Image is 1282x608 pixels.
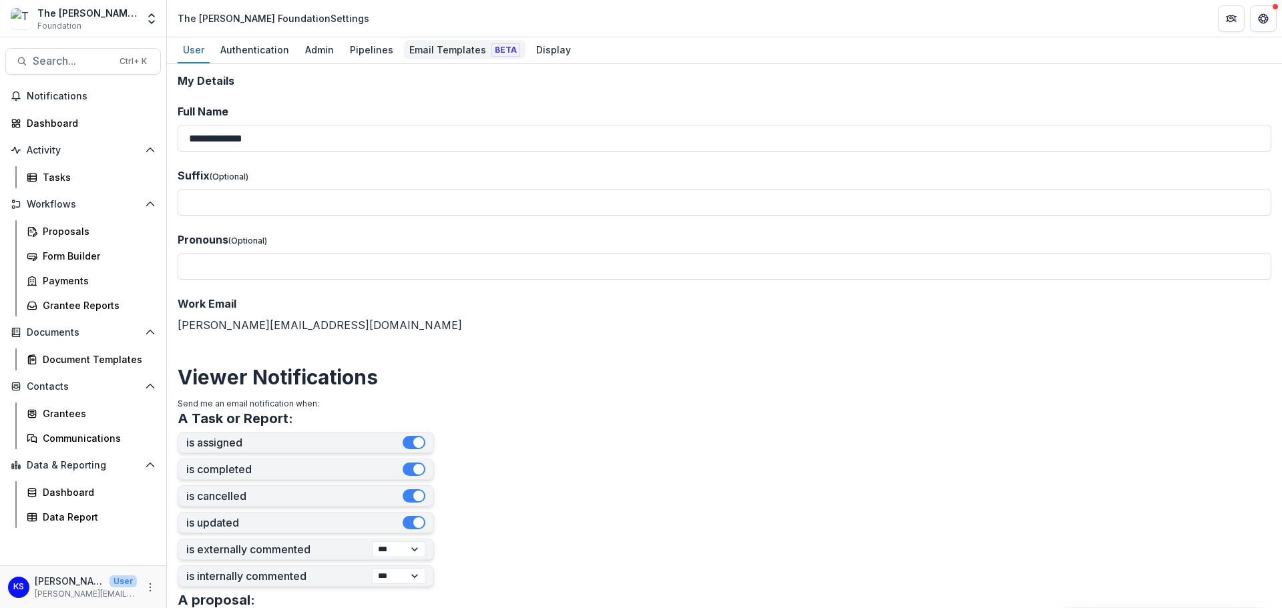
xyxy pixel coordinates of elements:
[186,570,372,583] label: is internally commented
[21,245,161,267] a: Form Builder
[172,9,375,28] nav: breadcrumb
[178,40,210,59] div: User
[186,543,372,556] label: is externally commented
[43,485,150,499] div: Dashboard
[5,48,161,75] button: Search...
[178,105,228,118] span: Full Name
[43,224,150,238] div: Proposals
[21,270,161,292] a: Payments
[404,37,525,63] a: Email Templates Beta
[117,54,150,69] div: Ctrl + K
[178,75,1271,87] h2: My Details
[43,298,150,312] div: Grantee Reports
[21,402,161,424] a: Grantees
[210,172,248,182] span: (Optional)
[300,40,339,59] div: Admin
[228,236,267,246] span: (Optional)
[531,40,576,59] div: Display
[21,427,161,449] a: Communications
[35,574,104,588] p: [PERSON_NAME]
[186,517,403,529] label: is updated
[5,194,161,215] button: Open Workflows
[21,506,161,528] a: Data Report
[531,37,576,63] a: Display
[178,297,236,310] span: Work Email
[37,20,81,32] span: Foundation
[215,37,294,63] a: Authentication
[43,274,150,288] div: Payments
[404,40,525,59] div: Email Templates
[178,365,1271,389] h2: Viewer Notifications
[178,37,210,63] a: User
[178,11,369,25] div: The [PERSON_NAME] Foundation Settings
[5,376,161,397] button: Open Contacts
[5,112,161,134] a: Dashboard
[27,460,140,471] span: Data & Reporting
[5,85,161,107] button: Notifications
[21,294,161,316] a: Grantee Reports
[21,220,161,242] a: Proposals
[27,145,140,156] span: Activity
[215,40,294,59] div: Authentication
[5,139,161,161] button: Open Activity
[33,55,112,67] span: Search...
[1250,5,1277,32] button: Get Help
[178,398,319,408] span: Send me an email notification when:
[178,410,293,426] h3: A Task or Report:
[43,431,150,445] div: Communications
[27,116,150,130] div: Dashboard
[37,6,137,20] div: The [PERSON_NAME] Foundation
[11,8,32,29] img: The Frist Foundation
[13,583,24,591] div: Kate Sorestad
[27,199,140,210] span: Workflows
[27,91,156,102] span: Notifications
[186,436,403,449] label: is assigned
[142,579,158,595] button: More
[21,166,161,188] a: Tasks
[178,169,210,182] span: Suffix
[21,481,161,503] a: Dashboard
[491,43,520,57] span: Beta
[21,348,161,370] a: Document Templates
[186,490,403,503] label: is cancelled
[35,588,137,600] p: [PERSON_NAME][EMAIL_ADDRESS][DOMAIN_NAME]
[142,5,161,32] button: Open entity switcher
[178,592,255,608] h3: A proposal:
[178,296,1271,333] div: [PERSON_NAME][EMAIL_ADDRESS][DOMAIN_NAME]
[110,575,137,587] p: User
[5,322,161,343] button: Open Documents
[43,249,150,263] div: Form Builder
[178,233,228,246] span: Pronouns
[27,381,140,392] span: Contacts
[300,37,339,63] a: Admin
[27,327,140,338] span: Documents
[43,510,150,524] div: Data Report
[186,463,403,476] label: is completed
[1218,5,1245,32] button: Partners
[345,40,399,59] div: Pipelines
[43,352,150,366] div: Document Templates
[345,37,399,63] a: Pipelines
[43,406,150,420] div: Grantees
[43,170,150,184] div: Tasks
[5,454,161,476] button: Open Data & Reporting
